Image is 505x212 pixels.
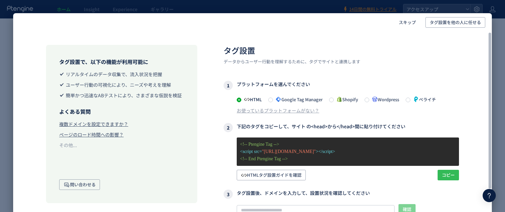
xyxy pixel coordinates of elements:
[237,170,306,180] button: HTMLタグ設置ガイドを確認
[399,17,416,28] span: スキップ
[425,17,485,28] button: タグ設置を他の人に任せる
[430,17,481,28] span: タグ設置を他の人に任せる
[59,108,184,115] h3: よくある質問
[59,142,77,148] div: その他...
[224,190,459,199] h3: タグ設置後、ドメインを入力して、設置状況を確認してください
[369,96,399,103] span: Wordpress
[237,107,319,114] div: お使っているプラットフォームがない？
[410,96,436,103] span: ペライチ
[224,190,233,199] i: 3
[240,148,456,155] p: <script src= ></script>
[59,58,184,66] h3: タグ設置で、以下の機能が利用可能に
[224,45,459,56] h2: タグ設置
[224,81,233,90] i: 1
[241,170,301,180] span: HTMLタグ設置ガイドを確認
[240,155,456,163] p: <!-- End Ptengine Tag -->
[224,81,459,90] h3: プラットフォームを選んでください
[241,96,262,103] span: HTML
[59,131,124,138] div: ページのロード時間への影響？
[59,179,100,190] button: 問い合わせる
[59,121,128,127] div: 複数ドメインを設定できますか？
[273,96,323,103] span: Google Tag Manager
[59,71,184,77] li: リアルタイムのデータ収集で、流入状況を把握
[224,123,233,132] i: 2
[442,170,455,180] span: コピー
[59,92,184,99] li: 簡単かつ迅速なABテストにより、さまざまな仮説を検証
[334,96,358,103] span: Shopify
[395,17,420,28] button: スキップ
[224,59,459,65] p: データからユーザー行動を理解するために、タグでサイトと連携します
[240,141,456,148] p: <!-- Ptengine Tag -->
[438,170,459,180] button: コピー
[59,81,184,88] li: ユーザー行動の可視化により、ニーズや考えを理解
[262,149,316,154] span: "[URL][DOMAIN_NAME]"
[224,123,459,132] h3: 下記のタグをコピーして、サイト の<head>から</head>間に貼り付けてください
[63,179,96,190] span: 問い合わせる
